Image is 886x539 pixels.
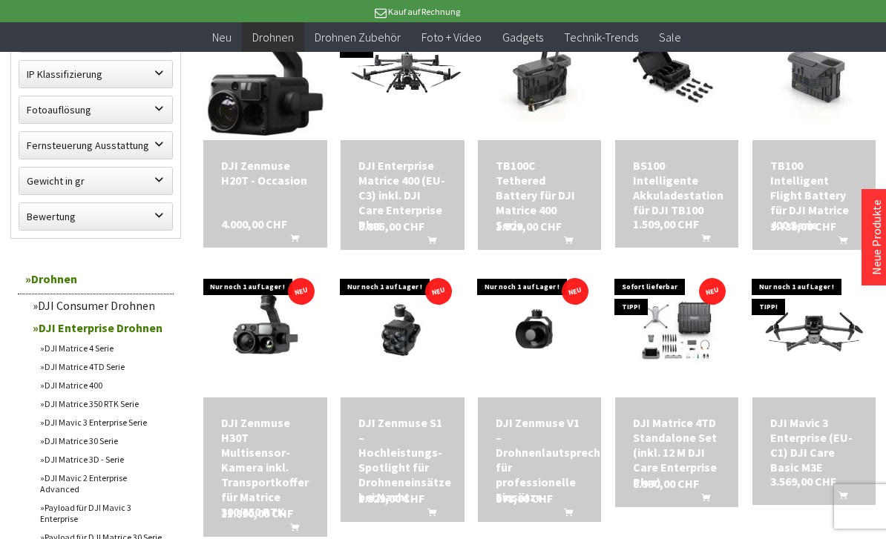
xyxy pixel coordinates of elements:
button: In den Warenkorb [683,491,719,510]
img: DJI Zenmuse S1 – Hochleistungs-Spotlight für Drohneneinsätze bei Nacht [341,285,464,377]
span: 1.509,00 CHF [633,216,699,231]
span: 1.329,00 CHF [358,491,424,506]
span: Foto + Video [421,30,482,44]
label: Gewicht in gr [19,168,172,194]
div: DJI Enterprise Matrice 400 (EU-C3) inkl. DJI Care Enterprise Plus [358,158,446,232]
button: In den Warenkorb [272,231,308,251]
img: DJI Mavic 3 Enterprise (EU-C1) DJI Care Basic M3E [752,296,876,366]
a: BS100 Intelligente Akkuladestation für DJI TB100 1.509,00 CHF In den Warenkorb [633,158,721,217]
img: BS100 Intelligente Akkuladestation für DJI TB100 [615,27,738,121]
div: DJI Zenmuse H30T Multisensor-Kamera inkl. Transportkoffer für Matrice 300/350 RTK [221,415,309,519]
a: DJI Matrice 3D - Serie [33,450,174,469]
button: In den Warenkorb [546,506,582,525]
span: 8.990,00 CHF [633,476,699,491]
a: DJI Matrice 4 Serie [33,339,174,357]
label: Fotoauflösung [19,96,172,123]
a: Drohnen [18,264,174,294]
a: TB100 Intelligent Flight Battery für DJI Matrice 400 Serie 1.739,00 CHF In den Warenkorb [770,158,858,232]
button: In den Warenkorb [410,506,445,525]
a: DJI Mavic 3 Enterprise Serie [33,413,174,431]
a: DJI Matrice 4TD Standalone Set (inkl. 12 M DJI Care Enterprise Plus) 8.990,00 CHF In den Warenkorb [633,415,721,489]
a: DJI Matrice 400 [33,376,174,394]
div: DJI Matrice 4TD Standalone Set (inkl. 12 M DJI Care Enterprise Plus) [633,415,721,489]
a: DJI Enterprise Matrice 400 (EU-C3) inkl. DJI Care Enterprise Plus 9.885,00 CHF In den Warenkorb [358,158,446,232]
span: 4.000,00 CHF [221,216,287,231]
span: Sale [659,30,681,44]
img: DJI Matrice 4TD Standalone Set (inkl. 12 M DJI Care Enterprise Plus) [615,286,738,375]
span: Drohnen Zubehör [315,30,401,44]
a: DJI Matrice 4TD Serie [33,357,174,376]
span: 11.990,00 CHF [221,506,293,520]
span: Drohnen [252,30,294,44]
a: TB100C Tethered Battery für DJI Matrice 400 Serie 1.929,00 CHF In den Warenkorb [496,158,583,232]
a: DJI Mavic 2 Enterprise Advanced [33,469,174,498]
div: TB100 Intelligent Flight Battery für DJI Matrice 400 Serie [770,158,858,232]
a: Neu [202,22,242,53]
button: In den Warenkorb [546,234,582,253]
img: DJI Zenmuse V1 – Drohnenlautsprecher für professionelle Einsätze [478,285,601,377]
span: 9.885,00 CHF [358,219,424,234]
a: Drohnen Zubehör [304,22,411,53]
img: DJI Enterprise Matrice 400 (EU-C3) inkl. DJI Care Enterprise Plus [341,39,464,109]
button: In den Warenkorb [410,234,445,253]
a: Sale [649,22,692,53]
a: Gadgets [492,22,554,53]
a: Payload für DJI Mavic 3 Enterprise [33,498,174,528]
img: TB100C Tethered Battery für DJI Matrice 400 Serie [478,27,601,121]
a: DJI Consumer Drohnen [25,294,174,317]
a: DJI Zenmuse H20T - Occasion 4.000,00 CHF In den Warenkorb [221,158,309,188]
a: DJI Zenmuse H30T Multisensor-Kamera inkl. Transportkoffer für Matrice 300/350 RTK 11.990,00 CHF I... [221,415,309,519]
span: 3.569,00 CHF [770,474,836,489]
div: DJI Zenmuse S1 – Hochleistungs-Spotlight für Drohneneinsätze bei Nacht [358,415,446,504]
img: DJI Zenmuse H20T - Occasion [203,12,326,135]
div: DJI Zenmuse V1 – Drohnenlautsprecher für professionelle Einsätze [496,415,583,504]
div: DJI Zenmuse H20T - Occasion [221,158,309,188]
a: Technik-Trends [554,22,649,53]
label: IP Klassifizierung [19,61,172,87]
a: Drohnen [242,22,304,53]
button: In den Warenkorb [821,489,856,508]
span: Technik-Trends [564,30,638,44]
label: Fernsteuerung Ausstattung [19,132,172,159]
a: DJI Matrice 350 RTK Serie [33,394,174,413]
span: 1.929,00 CHF [496,219,562,234]
a: Neue Produkte [869,199,884,275]
span: Gadgets [502,30,543,44]
span: Neu [212,30,232,44]
div: BS100 Intelligente Akkuladestation für DJI TB100 [633,158,721,217]
a: Foto + Video [411,22,492,53]
a: DJI Zenmuse V1 – Drohnenlautsprecher für professionelle Einsätze 978,00 CHF In den Warenkorb [496,415,583,504]
div: TB100C Tethered Battery für DJI Matrice 400 Serie [496,158,583,232]
img: DJI Zenmuse H30T Multisensor-Kamera inkl. Transportkoffer für Matrice 300/350 RTK [203,285,326,377]
img: TB100 Intelligent Flight Battery für DJI Matrice 400 Serie [752,27,876,121]
a: DJI Matrice 30 Serie [33,431,174,450]
div: DJI Mavic 3 Enterprise (EU-C1) DJI Care Basic M3E [770,415,858,474]
a: DJI Enterprise Drohnen [25,317,174,339]
span: 978,00 CHF [496,491,553,506]
a: DJI Mavic 3 Enterprise (EU-C1) DJI Care Basic M3E 3.569,00 CHF In den Warenkorb [770,415,858,474]
a: DJI Zenmuse S1 – Hochleistungs-Spotlight für Drohneneinsätze bei Nacht 1.329,00 CHF In den Warenkorb [358,415,446,504]
button: In den Warenkorb [683,231,719,251]
span: 1.739,00 CHF [770,219,836,234]
button: In den Warenkorb [821,234,856,253]
label: Bewertung [19,203,172,230]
